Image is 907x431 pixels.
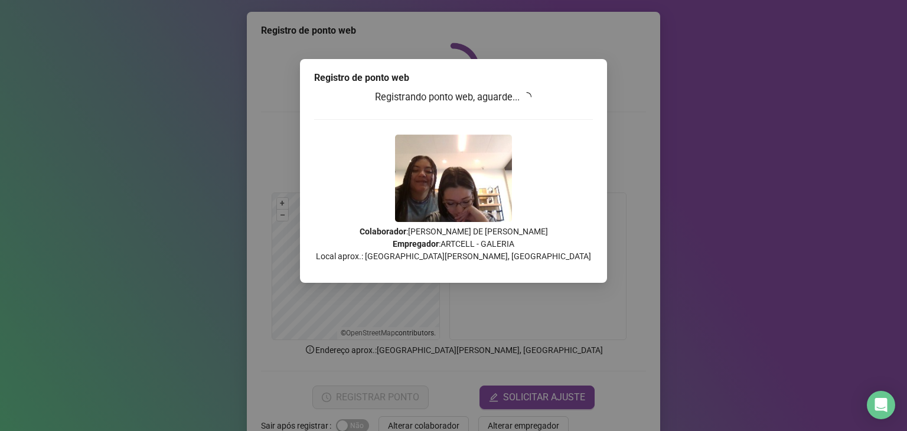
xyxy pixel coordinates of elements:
div: Open Intercom Messenger [867,391,895,419]
span: loading [520,90,534,103]
p: : [PERSON_NAME] DE [PERSON_NAME] : ARTCELL - GALERIA Local aprox.: [GEOGRAPHIC_DATA][PERSON_NAME]... [314,226,593,263]
div: Registro de ponto web [314,71,593,85]
h3: Registrando ponto web, aguarde... [314,90,593,105]
strong: Empregador [393,239,439,249]
strong: Colaborador [360,227,406,236]
img: 9k= [395,135,512,222]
